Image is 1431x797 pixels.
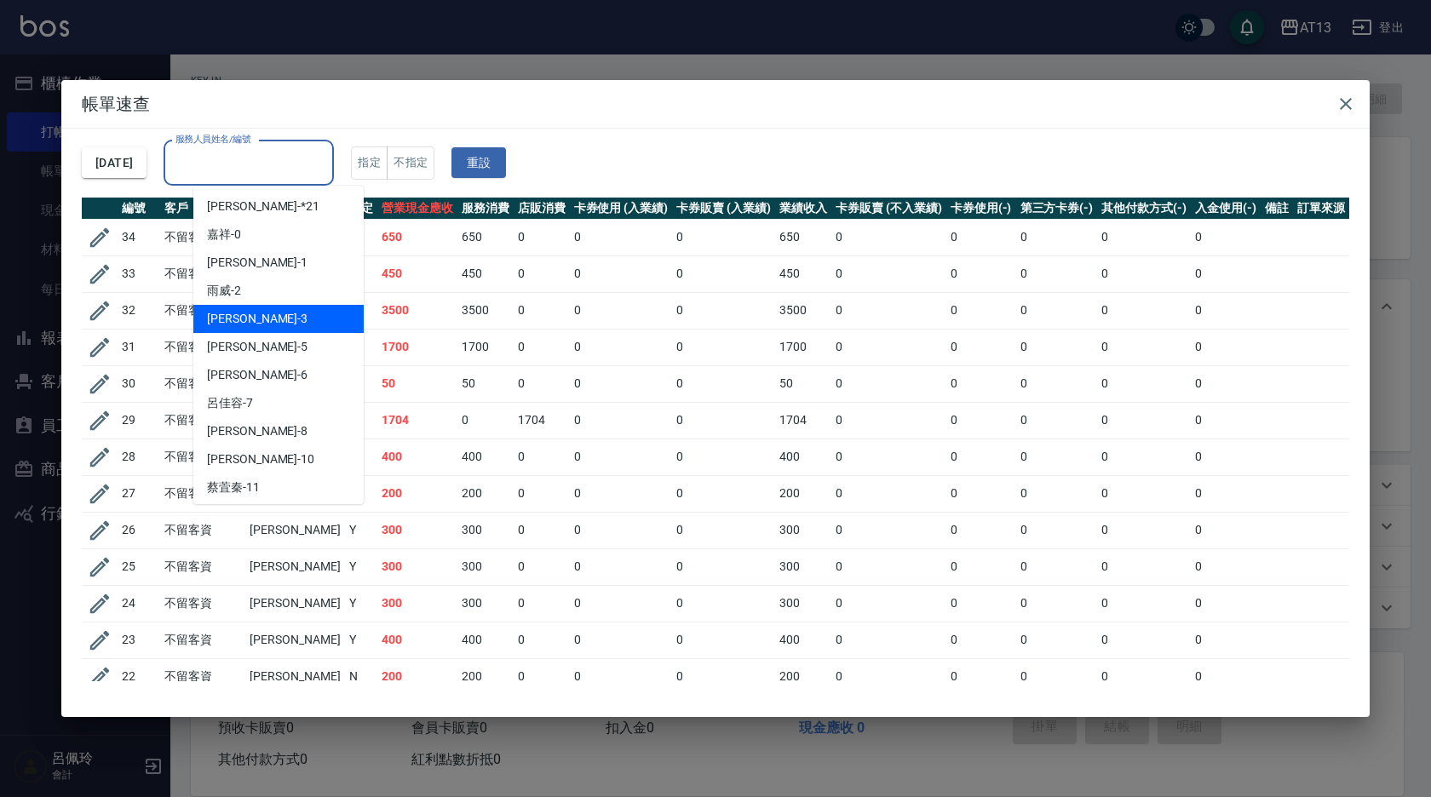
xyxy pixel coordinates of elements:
[457,402,514,439] td: 0
[570,329,673,365] td: 0
[1097,475,1191,512] td: 0
[775,329,831,365] td: 1700
[118,255,160,292] td: 33
[1191,219,1261,255] td: 0
[377,365,457,402] td: 50
[672,329,775,365] td: 0
[514,198,570,220] th: 店販消費
[377,255,457,292] td: 450
[82,147,147,179] button: [DATE]
[118,475,160,512] td: 27
[118,219,160,255] td: 34
[514,475,570,512] td: 0
[457,365,514,402] td: 50
[831,658,946,695] td: 0
[207,394,253,412] span: 呂佳容 -7
[118,329,160,365] td: 31
[1016,585,1098,622] td: 0
[377,402,457,439] td: 1704
[831,585,946,622] td: 0
[1261,198,1293,220] th: 備註
[672,475,775,512] td: 0
[1097,658,1191,695] td: 0
[570,658,673,695] td: 0
[672,658,775,695] td: 0
[457,475,514,512] td: 200
[160,219,245,255] td: 不留客資
[1016,658,1098,695] td: 0
[377,198,457,220] th: 營業現金應收
[118,402,160,439] td: 29
[775,402,831,439] td: 1704
[1097,512,1191,548] td: 0
[160,292,245,329] td: 不留客資
[1191,548,1261,585] td: 0
[672,219,775,255] td: 0
[207,338,307,356] span: [PERSON_NAME] -5
[946,219,1016,255] td: 0
[351,146,388,180] button: 指定
[570,585,673,622] td: 0
[514,658,570,695] td: 0
[118,585,160,622] td: 24
[457,622,514,658] td: 400
[207,310,307,328] span: [PERSON_NAME] -3
[1016,402,1098,439] td: 0
[775,622,831,658] td: 400
[377,475,457,512] td: 200
[207,282,241,300] span: 雨威 -2
[570,255,673,292] td: 0
[245,622,345,658] td: [PERSON_NAME]
[514,329,570,365] td: 0
[831,439,946,475] td: 0
[946,585,1016,622] td: 0
[1191,255,1261,292] td: 0
[1016,198,1098,220] th: 第三方卡券(-)
[570,622,673,658] td: 0
[775,439,831,475] td: 400
[1097,329,1191,365] td: 0
[160,658,245,695] td: 不留客資
[377,548,457,585] td: 300
[377,329,457,365] td: 1700
[1016,622,1098,658] td: 0
[345,548,377,585] td: Y
[457,198,514,220] th: 服務消費
[570,439,673,475] td: 0
[946,512,1016,548] td: 0
[387,146,434,180] button: 不指定
[245,585,345,622] td: [PERSON_NAME]
[1097,255,1191,292] td: 0
[514,622,570,658] td: 0
[160,475,245,512] td: 不留客資
[345,658,377,695] td: N
[672,292,775,329] td: 0
[118,198,160,220] th: 編號
[118,292,160,329] td: 32
[1191,585,1261,622] td: 0
[345,622,377,658] td: Y
[831,219,946,255] td: 0
[1191,292,1261,329] td: 0
[514,548,570,585] td: 0
[831,255,946,292] td: 0
[1097,402,1191,439] td: 0
[514,439,570,475] td: 0
[946,548,1016,585] td: 0
[160,365,245,402] td: 不留客資
[514,585,570,622] td: 0
[1016,292,1098,329] td: 0
[775,198,831,220] th: 業績收入
[345,585,377,622] td: Y
[377,439,457,475] td: 400
[207,422,307,440] span: [PERSON_NAME] -8
[207,254,307,272] span: [PERSON_NAME] -1
[570,548,673,585] td: 0
[377,622,457,658] td: 400
[570,198,673,220] th: 卡券使用 (入業績)
[775,219,831,255] td: 650
[457,658,514,695] td: 200
[672,365,775,402] td: 0
[457,219,514,255] td: 650
[377,658,457,695] td: 200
